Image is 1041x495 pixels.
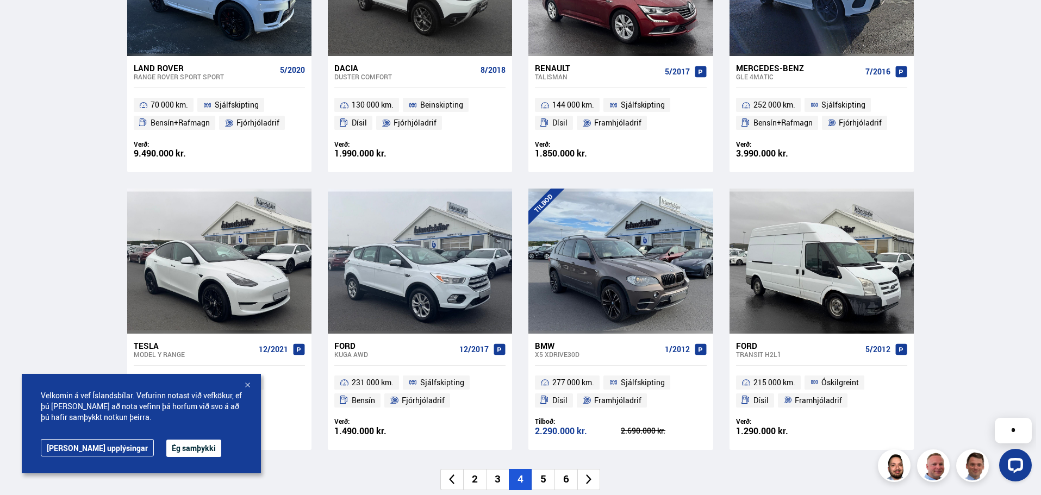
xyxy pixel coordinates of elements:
[535,350,660,358] div: X5 XDRIVE30D
[352,376,394,389] span: 231 000 km.
[528,334,713,450] a: BMW X5 XDRIVE30D 1/2012 277 000 km. Sjálfskipting Dísil Framhjóladrif Tilboð: 2.290.000 kr. 2.690...
[41,439,154,456] a: [PERSON_NAME] upplýsingar
[621,427,707,435] div: 2.690.000 kr.
[753,394,769,407] span: Dísil
[621,98,665,111] span: Sjálfskipting
[459,345,489,354] span: 12/2017
[328,56,512,172] a: Dacia Duster COMFORT 8/2018 130 000 km. Beinskipting Dísil Fjórhjóladrif Verð: 1.990.000 kr.
[134,350,254,358] div: Model Y RANGE
[532,469,554,490] li: 5
[535,341,660,350] div: BMW
[334,73,476,80] div: Duster COMFORT
[736,341,861,350] div: Ford
[463,469,486,490] li: 2
[394,116,437,129] span: Fjórhjóladrif
[420,376,464,389] span: Sjálfskipting
[215,98,259,111] span: Sjálfskipting
[823,102,1036,490] iframe: LiveChat chat widget
[821,98,865,111] span: Sjálfskipting
[736,417,822,425] div: Verð:
[280,66,305,74] span: 5/2020
[352,98,394,111] span: 130 000 km.
[134,149,220,158] div: 9.490.000 kr.
[259,345,288,354] span: 12/2021
[134,341,254,350] div: Tesla
[795,394,842,407] span: Framhjóladrif
[554,469,577,490] li: 6
[352,394,375,407] span: Bensín
[334,350,455,358] div: Kuga AWD
[134,140,220,148] div: Verð:
[528,56,713,172] a: Renault Talisman 5/2017 144 000 km. Sjálfskipting Dísil Framhjóladrif Verð: 1.850.000 kr.
[41,390,242,423] span: Velkomin á vef Íslandsbílar. Vefurinn notast við vefkökur, ef þú [PERSON_NAME] að nota vefinn þá ...
[736,140,822,148] div: Verð:
[134,63,276,73] div: Land Rover
[736,427,822,436] div: 1.290.000 kr.
[509,469,532,490] li: 4
[865,67,890,76] span: 7/2016
[736,63,861,73] div: Mercedes-Benz
[730,334,914,450] a: Ford Transit H2L1 5/2012 215 000 km. Óskilgreint Dísil Framhjóladrif Verð: 1.290.000 kr.
[334,140,420,148] div: Verð:
[352,116,367,129] span: Dísil
[420,98,463,111] span: Beinskipting
[736,73,861,80] div: GLE 4MATIC
[665,67,690,76] span: 5/2017
[821,376,859,389] span: Óskilgreint
[535,140,621,148] div: Verð:
[236,116,279,129] span: Fjórhjóladrif
[127,56,311,172] a: Land Rover Range Rover Sport SPORT 5/2020 70 000 km. Sjálfskipting Bensín+Rafmagn Fjórhjóladrif V...
[334,341,455,350] div: Ford
[334,149,420,158] div: 1.990.000 kr.
[552,116,568,129] span: Dísil
[151,98,188,111] span: 70 000 km.
[334,417,420,425] div: Verð:
[753,98,795,111] span: 252 000 km.
[552,376,594,389] span: 277 000 km.
[736,350,861,358] div: Transit H2L1
[730,56,914,172] a: Mercedes-Benz GLE 4MATIC 7/2016 252 000 km. Sjálfskipting Bensín+Rafmagn Fjórhjóladrif Verð: 3.99...
[334,427,420,436] div: 1.490.000 kr.
[402,394,445,407] span: Fjórhjóladrif
[166,440,221,457] button: Ég samþykki
[535,417,621,425] div: Tilboð:
[151,116,210,129] span: Bensín+Rafmagn
[753,376,795,389] span: 215 000 km.
[328,334,512,450] a: Ford Kuga AWD 12/2017 231 000 km. Sjálfskipting Bensín Fjórhjóladrif Verð: 1.490.000 kr.
[736,149,822,158] div: 3.990.000 kr.
[535,73,660,80] div: Talisman
[552,394,568,407] span: Dísil
[134,73,276,80] div: Range Rover Sport SPORT
[594,116,641,129] span: Framhjóladrif
[334,63,476,73] div: Dacia
[127,334,311,450] a: Tesla Model Y RANGE 12/2021 45 000 km. Sjálfskipting Rafmagn Fjórhjóladrif Verð: 5.490.000 kr.
[621,376,665,389] span: Sjálfskipting
[481,66,506,74] span: 8/2018
[486,469,509,490] li: 3
[665,345,690,354] span: 1/2012
[535,427,621,436] div: 2.290.000 kr.
[594,394,641,407] span: Framhjóladrif
[552,98,594,111] span: 144 000 km.
[535,63,660,73] div: Renault
[535,149,621,158] div: 1.850.000 kr.
[753,116,813,129] span: Bensín+Rafmagn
